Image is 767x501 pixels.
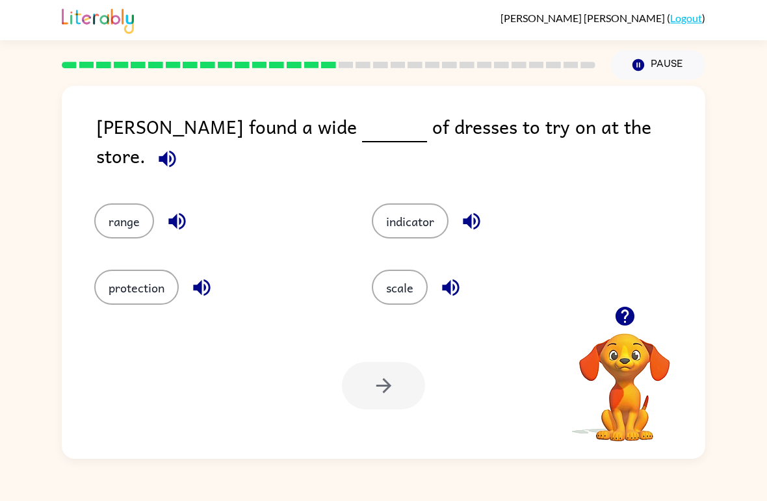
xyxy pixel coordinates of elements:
button: indicator [372,203,448,238]
div: ( ) [500,12,705,24]
video: Your browser must support playing .mp4 files to use Literably. Please try using another browser. [560,313,690,443]
span: [PERSON_NAME] [PERSON_NAME] [500,12,667,24]
img: Literably [62,5,134,34]
button: Pause [611,50,705,80]
button: range [94,203,154,238]
a: Logout [670,12,702,24]
button: protection [94,270,179,305]
button: scale [372,270,428,305]
div: [PERSON_NAME] found a wide of dresses to try on at the store. [96,112,705,177]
